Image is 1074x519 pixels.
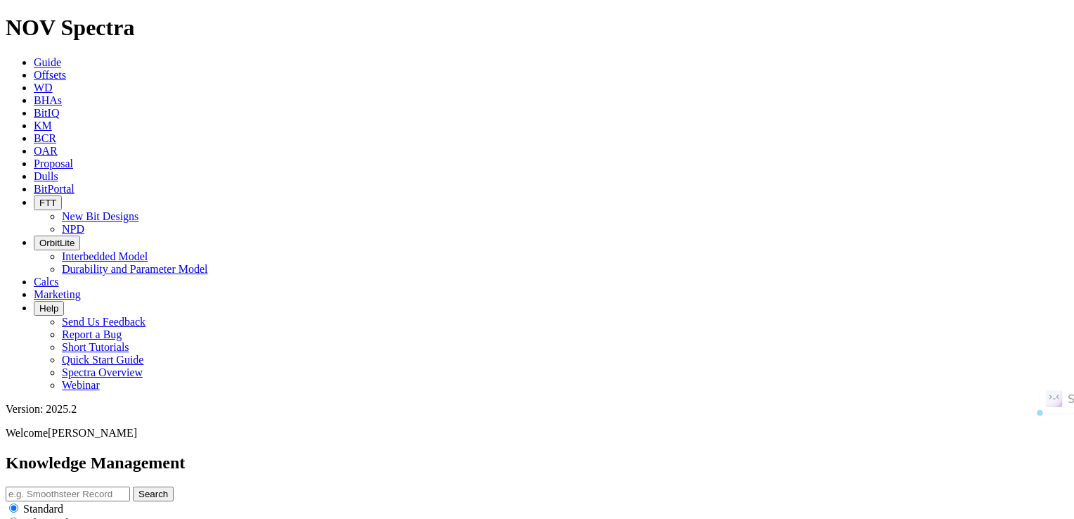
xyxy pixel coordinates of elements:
a: Report a Bug [62,328,122,340]
a: Short Tutorials [62,341,129,353]
a: Guide [34,56,61,68]
a: BHAs [34,94,62,106]
a: Proposal [34,158,73,169]
a: Spectra Overview [62,366,143,378]
a: Quick Start Guide [62,354,143,366]
a: WD [34,82,53,94]
a: BCR [34,132,56,144]
div: Version: 2025.2 [6,403,1068,416]
a: New Bit Designs [62,210,138,222]
span: OrbitLite [39,238,75,248]
span: Standard [23,503,63,515]
h2: Knowledge Management [6,454,1068,473]
a: Send Us Feedback [62,316,145,328]
span: FTT [39,198,56,208]
a: Webinar [62,379,100,391]
p: Welcome [6,427,1068,440]
input: e.g. Smoothsteer Record [6,487,130,501]
span: Help [39,303,58,314]
span: [PERSON_NAME] [48,427,137,439]
button: Search [133,487,174,501]
a: BitPortal [34,183,75,195]
a: NPD [62,223,84,235]
h1: NOV Spectra [6,15,1068,41]
a: Interbedded Model [62,250,148,262]
a: BitIQ [34,107,59,119]
a: KM [34,120,52,132]
button: FTT [34,196,62,210]
a: Marketing [34,288,81,300]
a: Durability and Parameter Model [62,263,208,275]
a: Dulls [34,170,58,182]
button: Help [34,301,64,316]
a: OAR [34,145,58,157]
button: OrbitLite [34,236,80,250]
a: Calcs [34,276,59,288]
a: Offsets [34,69,66,81]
